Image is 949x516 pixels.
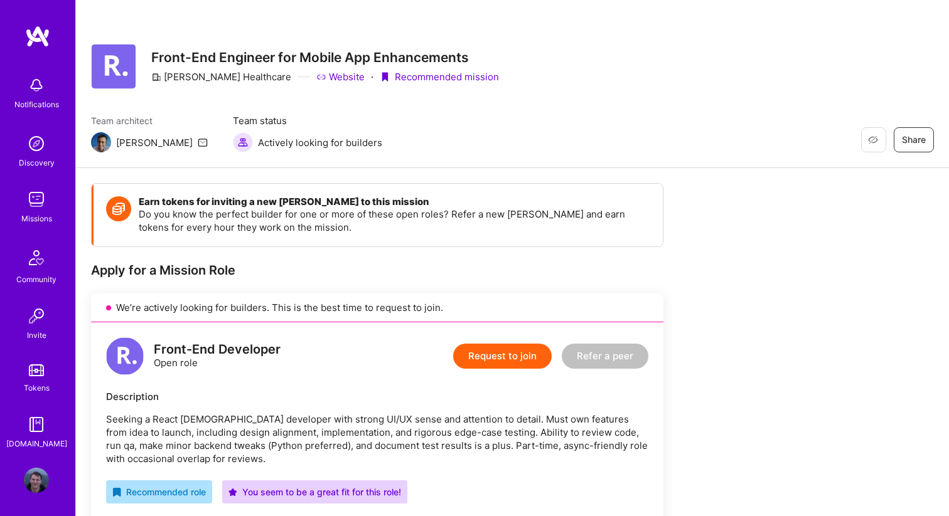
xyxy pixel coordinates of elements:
[106,413,648,465] p: Seeking a React [DEMOGRAPHIC_DATA] developer with strong UI/UX sense and attention to detail. Mus...
[380,70,499,83] div: Recommended mission
[139,208,650,234] p: Do you know the perfect builder for one or more of these open roles? Refer a new [PERSON_NAME] an...
[24,131,49,156] img: discovery
[16,273,56,286] div: Community
[154,343,281,369] div: Open role
[139,196,650,208] h4: Earn tokens for inviting a new [PERSON_NAME] to this mission
[21,243,51,273] img: Community
[106,196,131,221] img: Token icon
[151,70,291,83] div: [PERSON_NAME] Healthcare
[151,72,161,82] i: icon CompanyGray
[91,44,136,89] img: Company Logo
[14,98,59,111] div: Notifications
[380,72,390,82] i: icon PurpleRibbon
[91,132,111,152] img: Team Architect
[106,337,144,375] img: logo
[24,381,50,394] div: Tokens
[198,137,208,147] i: icon Mail
[24,412,49,437] img: guide book
[24,187,49,212] img: teamwork
[258,136,382,149] span: Actively looking for builders
[91,262,663,278] div: Apply for a Mission Role
[29,364,44,376] img: tokens
[228,488,237,497] i: icon PurpleStar
[316,70,365,83] a: Website
[6,437,67,450] div: [DOMAIN_NAME]
[21,468,52,493] a: User Avatar
[19,156,55,169] div: Discovery
[894,127,934,152] button: Share
[233,132,253,152] img: Actively looking for builders
[91,114,208,127] span: Team architect
[25,25,50,48] img: logo
[112,485,206,498] div: Recommended role
[24,468,49,493] img: User Avatar
[151,50,499,65] h3: Front-End Engineer for Mobile App Enhancements
[106,390,648,403] div: Description
[24,73,49,98] img: bell
[154,343,281,356] div: Front-End Developer
[112,488,121,497] i: icon RecommendedBadge
[228,485,401,498] div: You seem to be a great fit for this role!
[902,134,926,146] span: Share
[562,344,648,369] button: Refer a peer
[91,293,663,322] div: We’re actively looking for builders. This is the best time to request to join.
[116,136,193,149] div: [PERSON_NAME]
[24,303,49,329] img: Invite
[371,70,373,83] div: ·
[453,344,552,369] button: Request to join
[27,329,46,342] div: Invite
[868,135,878,145] i: icon EyeClosed
[233,114,382,127] span: Team status
[21,212,52,225] div: Missions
